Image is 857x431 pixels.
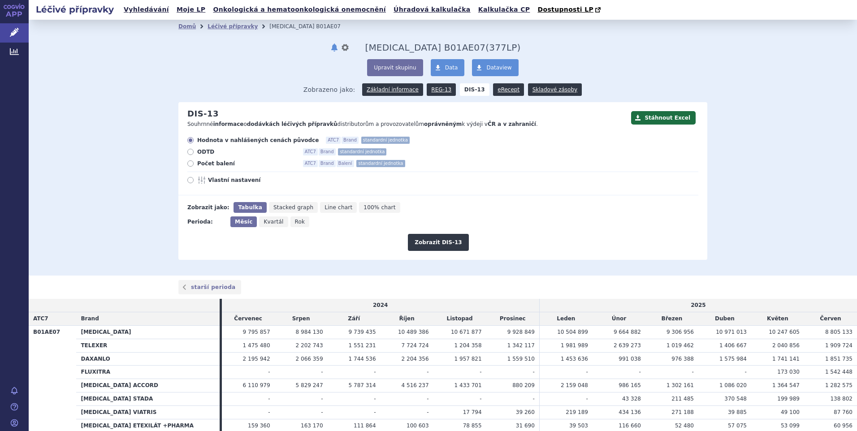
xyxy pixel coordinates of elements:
span: - [639,369,641,375]
span: - [268,409,270,415]
h2: DIS-13 [187,109,219,119]
span: - [374,396,376,402]
span: 7 724 724 [402,342,429,349]
span: 39 885 [728,409,747,415]
button: notifikace [330,42,339,53]
span: standardní jednotka [361,137,410,144]
span: 39 260 [516,409,535,415]
span: Vlastní nastavení [208,177,307,184]
td: Květen [751,312,804,326]
th: DAXANLO [76,352,219,366]
a: Základní informace [362,83,423,96]
span: - [532,369,534,375]
a: eRecept [493,83,524,96]
span: 1 551 231 [349,342,376,349]
span: 2 639 273 [614,342,641,349]
td: Listopad [433,312,486,326]
strong: informace [213,121,244,127]
span: Kvartál [264,219,283,225]
span: 17 794 [463,409,482,415]
th: [MEDICAL_DATA] ACCORD [76,379,219,392]
button: Upravit skupinu [367,59,423,76]
span: Dabigatran B01AE07 [365,42,485,53]
span: 1 851 735 [825,356,853,362]
span: 976 388 [671,356,694,362]
td: Leden [539,312,593,326]
span: 880 209 [512,382,535,388]
span: - [268,369,270,375]
span: 2 202 743 [296,342,323,349]
span: 1 542 448 [825,369,853,375]
span: 159 360 [248,422,270,429]
span: Počet balení [197,160,296,167]
span: 10 489 386 [398,329,429,335]
span: Balení [337,160,354,167]
span: 53 099 [781,422,800,429]
span: - [692,369,694,375]
span: Stacked graph [273,204,313,211]
td: Duben [698,312,751,326]
span: - [427,396,428,402]
span: 1 342 117 [507,342,535,349]
span: ATC7 [33,315,48,322]
span: Data [445,65,458,71]
span: 52 480 [675,422,694,429]
a: Úhradová kalkulačka [391,4,473,16]
span: standardní jednotka [356,160,405,167]
span: ATC7 [303,148,318,155]
a: REG-13 [427,83,456,96]
span: 111 864 [354,422,376,429]
span: 10 247 605 [769,329,800,335]
span: 138 802 [830,396,853,402]
span: Zobrazeno jako: [303,83,355,96]
a: Léčivé přípravky [208,23,258,30]
span: - [745,369,747,375]
button: Stáhnout Excel [631,111,696,125]
span: Brand [319,160,336,167]
span: Tabulka [238,204,262,211]
span: 4 516 237 [402,382,429,388]
span: 986 165 [619,382,641,388]
a: Dostupnosti LP [535,4,605,16]
span: 43 328 [622,396,641,402]
span: 39 503 [569,422,588,429]
span: Dataview [486,65,511,71]
p: Souhrnné o distributorům a provozovatelům k výdeji v . [187,121,627,128]
button: nastavení [341,42,350,53]
td: Únor [593,312,645,326]
span: - [532,396,534,402]
span: Dostupnosti LP [537,6,593,13]
span: 1 086 020 [719,382,747,388]
a: Kalkulačka CP [476,4,533,16]
span: 9 306 956 [667,329,694,335]
span: standardní jednotka [338,148,386,155]
span: 173 030 [777,369,800,375]
strong: dodávkách léčivých přípravků [247,121,338,127]
span: 1 282 575 [825,382,853,388]
td: Červenec [222,312,275,326]
span: 163 170 [301,422,323,429]
td: Červen [804,312,857,326]
span: - [321,369,323,375]
span: 1 559 510 [507,356,535,362]
a: Vyhledávání [121,4,172,16]
span: 271 188 [671,409,694,415]
span: 116 660 [619,422,641,429]
span: 199 989 [777,396,800,402]
span: 10 671 877 [451,329,482,335]
span: 9 928 849 [507,329,535,335]
td: 2024 [222,299,540,312]
span: 100 603 [407,422,429,429]
th: [MEDICAL_DATA] [76,325,219,339]
span: 1 433 701 [454,382,482,388]
span: 377 [489,42,506,53]
span: 2 040 856 [772,342,800,349]
span: Brand [81,315,99,322]
span: 2 159 048 [561,382,588,388]
span: 211 485 [671,396,694,402]
span: - [586,369,588,375]
span: 1 364 547 [772,382,800,388]
span: 1 909 724 [825,342,853,349]
span: 370 548 [724,396,747,402]
span: 1 475 480 [243,342,270,349]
